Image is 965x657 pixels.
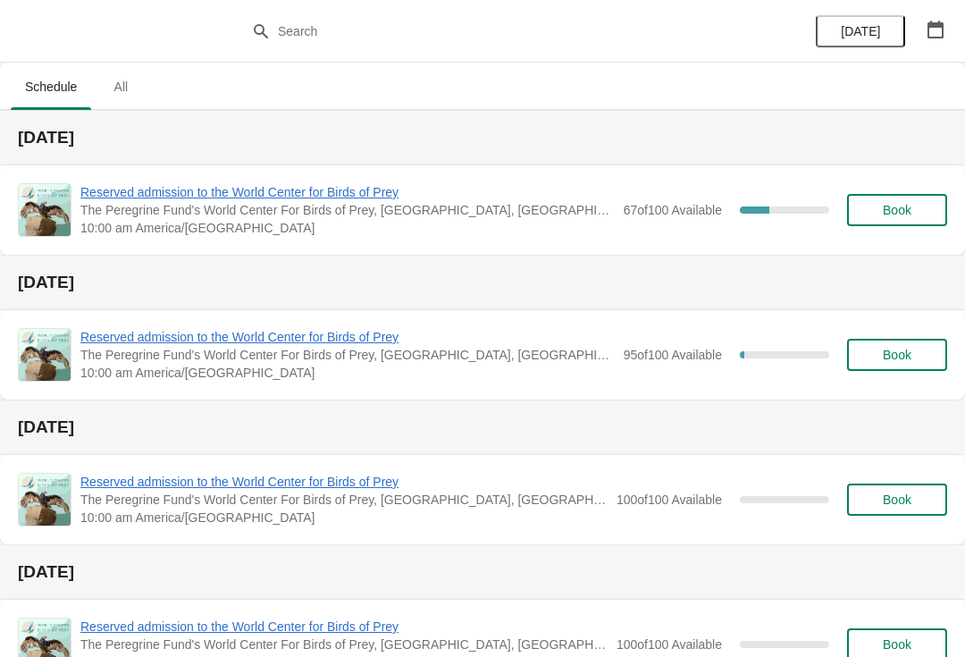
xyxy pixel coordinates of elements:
span: 67 of 100 Available [624,203,722,217]
h2: [DATE] [18,418,947,436]
img: Reserved admission to the World Center for Birds of Prey | The Peregrine Fund's World Center For ... [19,329,71,381]
img: Reserved admission to the World Center for Birds of Prey | The Peregrine Fund's World Center For ... [19,474,71,526]
span: The Peregrine Fund's World Center For Birds of Prey, [GEOGRAPHIC_DATA], [GEOGRAPHIC_DATA], [US_ST... [80,636,608,653]
h2: [DATE] [18,563,947,581]
span: The Peregrine Fund's World Center For Birds of Prey, [GEOGRAPHIC_DATA], [GEOGRAPHIC_DATA], [US_ST... [80,346,615,364]
span: Reserved admission to the World Center for Birds of Prey [80,183,615,201]
span: All [98,71,143,103]
span: Book [883,348,911,362]
span: 100 of 100 Available [617,637,722,652]
span: Schedule [11,71,91,103]
span: 10:00 am America/[GEOGRAPHIC_DATA] [80,364,615,382]
span: Book [883,203,911,217]
h2: [DATE] [18,274,947,291]
button: Book [847,194,947,226]
span: Book [883,637,911,652]
span: 95 of 100 Available [624,348,722,362]
span: Reserved admission to the World Center for Birds of Prey [80,618,608,636]
span: Reserved admission to the World Center for Birds of Prey [80,473,608,491]
button: Book [847,484,947,516]
span: Book [883,493,911,507]
span: 10:00 am America/[GEOGRAPHIC_DATA] [80,509,608,526]
span: Reserved admission to the World Center for Birds of Prey [80,328,615,346]
h2: [DATE] [18,129,947,147]
span: [DATE] [841,24,880,38]
button: Book [847,339,947,371]
input: Search [277,15,724,47]
span: 10:00 am America/[GEOGRAPHIC_DATA] [80,219,615,237]
span: The Peregrine Fund's World Center For Birds of Prey, [GEOGRAPHIC_DATA], [GEOGRAPHIC_DATA], [US_ST... [80,201,615,219]
span: The Peregrine Fund's World Center For Birds of Prey, [GEOGRAPHIC_DATA], [GEOGRAPHIC_DATA], [US_ST... [80,491,608,509]
span: 100 of 100 Available [617,493,722,507]
button: [DATE] [816,15,905,47]
img: Reserved admission to the World Center for Birds of Prey | The Peregrine Fund's World Center For ... [19,184,71,236]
